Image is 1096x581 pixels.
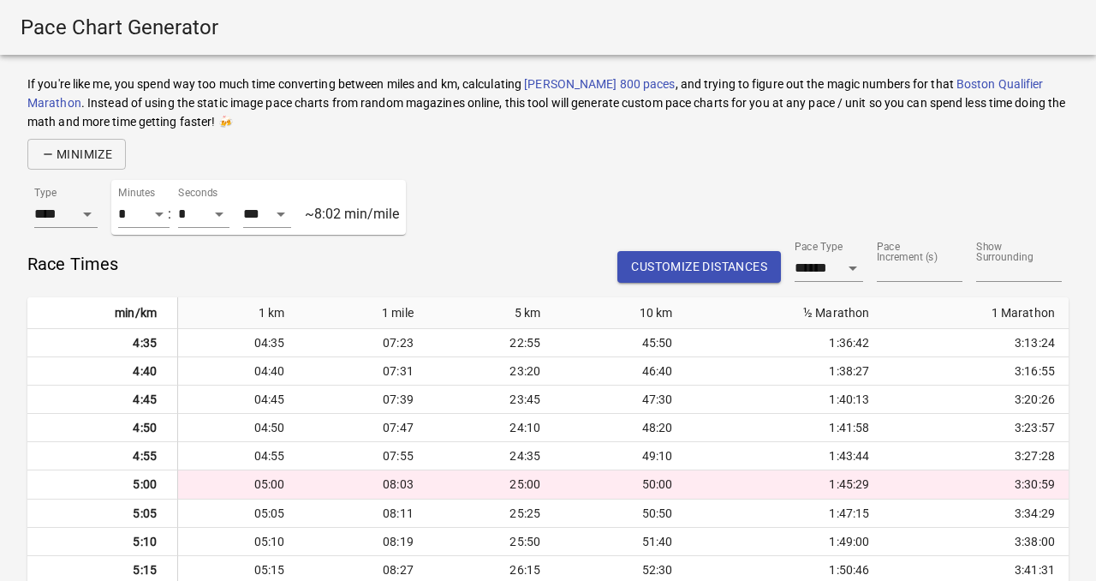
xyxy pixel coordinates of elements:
th: 5:10 [27,528,178,556]
label: Show Surrounding [976,243,1040,263]
td: 24:10 [434,414,561,442]
label: Type [34,189,57,199]
td: 08:11 [305,500,434,528]
span: Minimize [41,144,112,165]
td: 04:35 [178,329,305,357]
td: 23:20 [434,357,561,386]
td: 07:47 [305,414,434,442]
td: 3:23:57 [890,414,1069,442]
td: 22:55 [434,329,561,357]
td: 1:43:44 [693,442,890,470]
td: 04:45 [178,386,305,414]
a: Boston Qualifier Marathon [27,77,1044,110]
td: 47:30 [561,386,693,414]
td: 3:20:26 [890,386,1069,414]
th: 5:05 [27,500,178,528]
h6: If you're like me, you spend way too much time converting between miles and km, calculating , and... [27,75,1069,132]
td: 3:34:29 [890,500,1069,528]
a: [PERSON_NAME] 800 paces [524,77,675,91]
td: 08:03 [305,470,434,499]
div: ~ 8:02 min/mile [305,206,399,222]
td: 25:00 [434,470,561,499]
td: 3:13:24 [890,329,1069,357]
td: 05:10 [178,528,305,556]
td: 3:30:59 [890,470,1069,499]
td: 1:40:13 [693,386,890,414]
td: 45:50 [561,329,693,357]
label: Seconds [178,189,217,199]
td: 1:38:27 [693,357,890,386]
th: 5 km [434,297,561,329]
td: 07:55 [305,442,434,470]
th: 1 Marathon [890,297,1069,329]
th: 4:45 [27,386,178,414]
th: 5:00 [27,470,178,499]
button: Minimize [27,139,126,171]
td: 08:19 [305,528,434,556]
td: 04:40 [178,357,305,386]
td: 25:50 [434,528,561,556]
th: min/km [27,297,178,329]
td: 1:45:29 [693,470,890,499]
td: 48:20 [561,414,693,442]
td: 05:05 [178,500,305,528]
td: 1:36:42 [693,329,890,357]
td: 50:00 [561,470,693,499]
td: 07:39 [305,386,434,414]
td: 04:50 [178,414,305,442]
td: 46:40 [561,357,693,386]
h6: Race Times [27,250,119,278]
td: 49:10 [561,442,693,470]
td: 23:45 [434,386,561,414]
td: 05:00 [178,470,305,499]
td: 1:49:00 [693,528,890,556]
button: Customize Distances [617,251,781,283]
td: 1:47:15 [693,500,890,528]
td: 3:38:00 [890,528,1069,556]
span: cheers [218,115,233,129]
h5: Pace Chart Generator [21,14,1075,41]
th: 4:35 [27,329,178,357]
span: Customize Distances [631,256,767,278]
td: 07:23 [305,329,434,357]
td: 07:31 [305,357,434,386]
th: ½ Marathon [693,297,890,329]
td: 24:35 [434,442,561,470]
th: 4:40 [27,357,178,386]
th: 4:55 [27,442,178,470]
td: 1:41:58 [693,414,890,442]
td: 50:50 [561,500,693,528]
td: 3:27:28 [890,442,1069,470]
td: 51:40 [561,528,693,556]
label: Pace Type [795,243,843,253]
th: 1 km [178,297,305,329]
td: 3:16:55 [890,357,1069,386]
label: Pace Increment (s) [877,243,941,263]
th: 4:50 [27,414,178,442]
div: : [168,206,183,222]
td: 25:25 [434,500,561,528]
th: 1 mile [305,297,434,329]
td: 04:55 [178,442,305,470]
label: Minutes [118,189,157,199]
th: 10 km [561,297,693,329]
